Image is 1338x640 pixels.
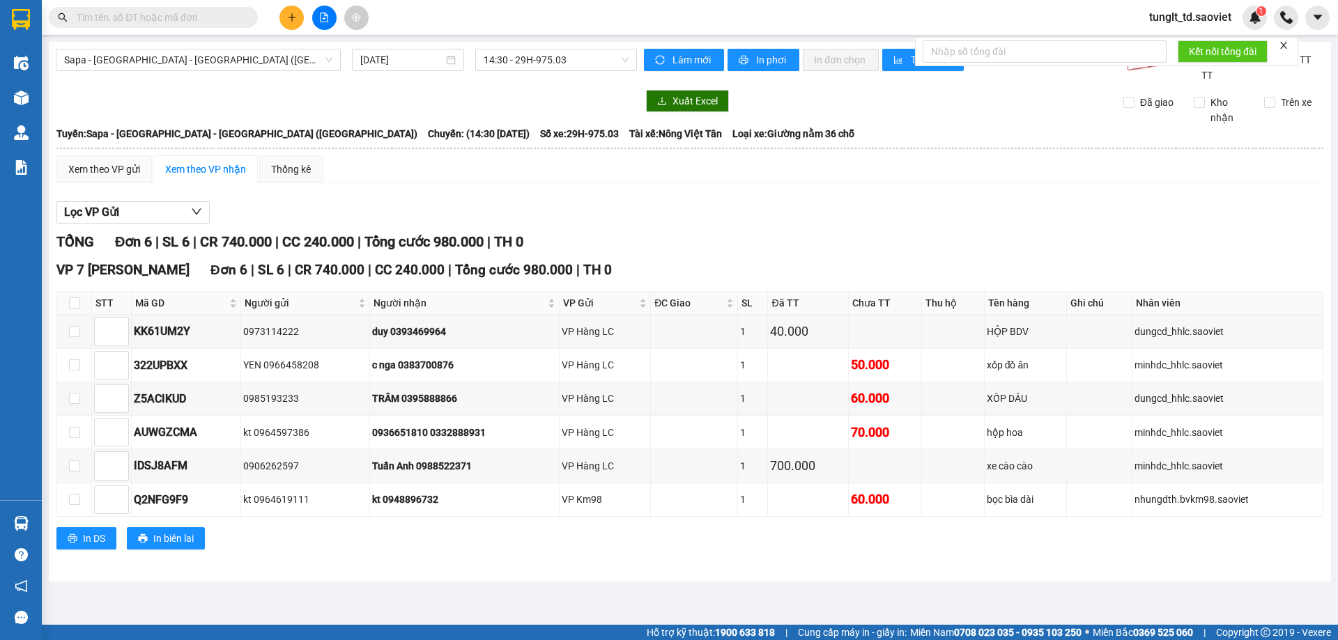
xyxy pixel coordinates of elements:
[1280,11,1293,24] img: phone-icon
[987,324,1064,339] div: HỘP BDV
[372,458,557,474] div: Tuấn Anh 0988522371
[657,96,667,107] span: download
[200,233,272,250] span: CR 740.000
[153,531,194,546] span: In biên lai
[487,233,491,250] span: |
[165,162,246,177] div: Xem theo VP nhận
[134,322,238,340] div: KK61UM2Y
[740,492,765,507] div: 1
[134,457,238,474] div: IDSJ8AFM
[562,391,648,406] div: VP Hàng LC
[484,49,629,70] span: 14:30 - 29H-975.03
[1135,458,1321,474] div: minhdc_hhlc.saoviet
[732,126,854,141] span: Loại xe: Giường nằm 36 chỗ
[803,49,879,71] button: In đơn chọn
[372,425,557,440] div: 0936651810 0332888931
[68,533,77,545] span: printer
[368,262,371,278] span: |
[68,162,140,177] div: Xem theo VP gửi
[1135,357,1321,373] div: minhdc_hhlc.saoviet
[770,322,845,341] div: 40.000
[155,233,159,250] span: |
[1261,627,1270,637] span: copyright
[672,93,718,109] span: Xuất Excel
[243,324,368,339] div: 0973114222
[15,548,28,561] span: question-circle
[987,492,1064,507] div: bọc bìa dài
[1305,6,1330,30] button: caret-down
[785,625,787,640] span: |
[738,292,768,315] th: SL
[357,233,361,250] span: |
[243,458,368,474] div: 0906262597
[740,425,765,440] div: 1
[1135,492,1321,507] div: nhungdth.bvkm98.saoviet
[279,6,304,30] button: plus
[372,324,557,339] div: duy 0393469964
[1135,391,1321,406] div: dungcd_hhlc.saoviet
[560,483,651,517] td: VP Km98
[64,203,119,221] span: Lọc VP Gửi
[954,627,1082,638] strong: 0708 023 035 - 0935 103 250
[455,262,573,278] span: Tổng cước 980.000
[629,126,722,141] span: Tài xế: Nông Việt Tân
[563,295,636,311] span: VP Gửi
[258,262,284,278] span: SL 6
[851,490,920,509] div: 60.000
[583,262,612,278] span: TH 0
[372,492,557,507] div: kt 0948896732
[243,492,368,507] div: kt 0964619111
[193,233,197,250] span: |
[83,531,105,546] span: In DS
[132,349,241,382] td: 322UPBXX
[770,456,845,476] div: 700.000
[560,349,651,382] td: VP Hàng LC
[740,458,765,474] div: 1
[923,40,1167,63] input: Nhập số tổng đài
[672,52,713,68] span: Làm mới
[560,382,651,416] td: VP Hàng LC
[1132,292,1323,315] th: Nhân viên
[882,49,964,71] button: bar-chartThống kê
[374,295,545,311] span: Người nhận
[375,262,445,278] span: CC 240.000
[1067,292,1132,315] th: Ghi chú
[56,128,417,139] b: Tuyến: Sapa - [GEOGRAPHIC_DATA] - [GEOGRAPHIC_DATA] ([GEOGRAPHIC_DATA])
[1178,40,1268,63] button: Kết nối tổng đài
[494,233,523,250] span: TH 0
[1135,425,1321,440] div: minhdc_hhlc.saoviet
[275,233,279,250] span: |
[312,6,337,30] button: file-add
[15,579,28,593] span: notification
[428,126,530,141] span: Chuyến: (14:30 [DATE])
[134,491,238,508] div: Q2NFG9F9
[1249,11,1261,24] img: icon-new-feature
[243,357,368,373] div: YEN 0966458208
[372,357,557,373] div: c nga 0383700876
[115,233,152,250] span: Đơn 6
[191,206,202,217] span: down
[351,13,361,22] span: aim
[562,425,648,440] div: VP Hàng LC
[56,233,94,250] span: TỔNG
[1279,40,1289,50] span: close
[560,416,651,449] td: VP Hàng LC
[646,90,729,112] button: downloadXuất Excel
[768,292,848,315] th: Đã TT
[15,611,28,624] span: message
[728,49,799,71] button: printerIn phơi
[56,201,210,224] button: Lọc VP Gửi
[14,516,29,531] img: warehouse-icon
[654,295,723,311] span: ĐC Giao
[372,391,557,406] div: TRÂM 0395888866
[210,262,247,278] span: Đơn 6
[360,52,443,68] input: 12/10/2025
[127,527,205,549] button: printerIn biên lai
[162,233,190,250] span: SL 6
[132,315,241,348] td: KK61UM2Y
[1204,625,1206,640] span: |
[132,483,241,517] td: Q2NFG9F9
[644,49,724,71] button: syncLàm mới
[1259,6,1263,16] span: 1
[798,625,907,640] span: Cung cấp máy in - giấy in:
